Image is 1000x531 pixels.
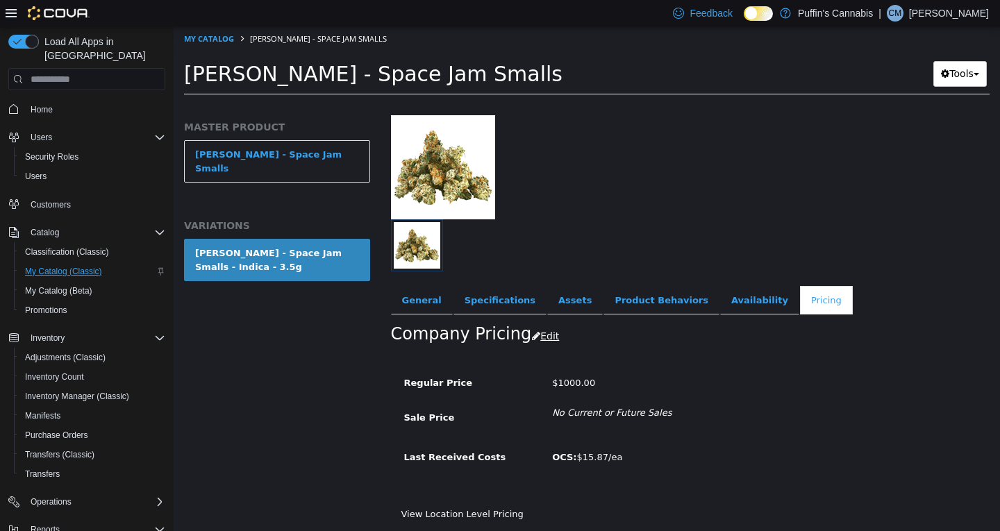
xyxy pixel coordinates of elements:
[25,246,109,258] span: Classification (Classic)
[19,407,66,424] a: Manifests
[25,266,102,277] span: My Catalog (Classic)
[14,406,171,425] button: Manifests
[10,94,197,107] h5: MASTER PRODUCT
[3,128,171,147] button: Users
[798,5,873,22] p: Puffin's Cannabis
[25,224,165,241] span: Catalog
[25,129,58,146] button: Users
[231,425,333,436] span: Last Received Costs
[25,196,165,213] span: Customers
[25,352,106,363] span: Adjustments (Classic)
[760,35,813,60] button: Tools
[19,302,165,319] span: Promotions
[374,260,429,289] a: Assets
[19,302,73,319] a: Promotions
[19,427,94,444] a: Purchase Orders
[25,494,165,510] span: Operations
[547,260,626,289] a: Availability
[25,196,76,213] a: Customers
[25,101,58,118] a: Home
[22,220,185,247] div: [PERSON_NAME] - Space Jam Smalls - Indica - 3.5g
[25,129,165,146] span: Users
[25,494,77,510] button: Operations
[3,492,171,512] button: Operations
[228,482,350,493] a: View Location Level Pricing
[14,281,171,301] button: My Catalog (Beta)
[14,262,171,281] button: My Catalog (Classic)
[25,391,129,402] span: Inventory Manager (Classic)
[10,35,389,60] span: [PERSON_NAME] - Space Jam Smalls
[25,430,88,441] span: Purchase Orders
[19,446,100,463] a: Transfers (Classic)
[14,425,171,445] button: Purchase Orders
[25,285,92,296] span: My Catalog (Beta)
[690,6,732,20] span: Feedback
[19,168,52,185] a: Users
[19,466,65,482] a: Transfers
[25,371,84,382] span: Inventory Count
[25,449,94,460] span: Transfers (Classic)
[626,260,679,289] a: Pricing
[19,283,165,299] span: My Catalog (Beta)
[19,369,90,385] a: Inventory Count
[76,7,213,17] span: [PERSON_NAME] - Space Jam Smalls
[231,386,281,396] span: Sale Price
[25,100,165,117] span: Home
[878,5,881,22] p: |
[19,168,165,185] span: Users
[31,104,53,115] span: Home
[19,369,165,385] span: Inventory Count
[231,351,299,362] span: Regular Price
[3,194,171,214] button: Customers
[31,227,59,238] span: Catalog
[19,446,165,463] span: Transfers (Classic)
[10,114,197,156] a: [PERSON_NAME] - Space Jam Smalls
[358,297,393,323] button: Edit
[280,260,373,289] a: Specifications
[25,469,60,480] span: Transfers
[19,349,111,366] a: Adjustments (Classic)
[14,167,171,186] button: Users
[25,224,65,241] button: Catalog
[3,223,171,242] button: Catalog
[19,263,108,280] a: My Catalog (Classic)
[25,171,47,182] span: Users
[19,244,165,260] span: Classification (Classic)
[10,193,197,205] h5: VARIATIONS
[887,5,903,22] div: Curtis Muir
[19,466,165,482] span: Transfers
[14,147,171,167] button: Security Roles
[31,132,52,143] span: Users
[430,260,546,289] a: Product Behaviors
[19,388,165,405] span: Inventory Manager (Classic)
[909,5,989,22] p: [PERSON_NAME]
[25,330,70,346] button: Inventory
[25,410,60,421] span: Manifests
[19,388,135,405] a: Inventory Manager (Classic)
[19,263,165,280] span: My Catalog (Classic)
[19,244,115,260] a: Classification (Classic)
[217,297,358,319] h2: Company Pricing
[19,407,165,424] span: Manifests
[14,367,171,387] button: Inventory Count
[217,260,279,289] a: General
[31,332,65,344] span: Inventory
[378,351,422,362] span: $1000.00
[19,149,84,165] a: Security Roles
[217,89,322,193] img: 150
[25,151,78,162] span: Security Roles
[14,242,171,262] button: Classification (Classic)
[31,496,72,507] span: Operations
[3,99,171,119] button: Home
[19,427,165,444] span: Purchase Orders
[25,330,165,346] span: Inventory
[14,348,171,367] button: Adjustments (Classic)
[14,387,171,406] button: Inventory Manager (Classic)
[31,199,71,210] span: Customers
[378,381,498,391] i: No Current or Future Sales
[14,464,171,484] button: Transfers
[744,6,773,21] input: Dark Mode
[378,425,403,436] b: OCS:
[3,328,171,348] button: Inventory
